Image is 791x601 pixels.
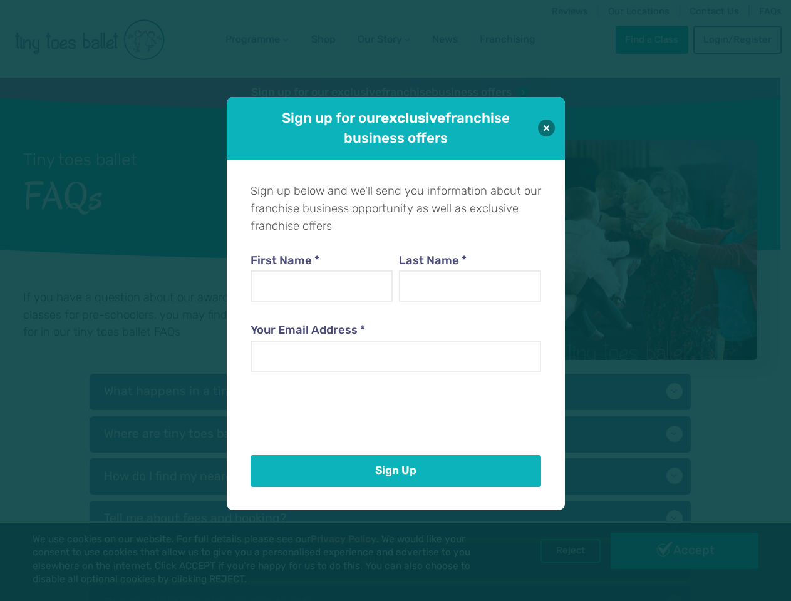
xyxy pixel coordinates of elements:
strong: exclusive [381,110,445,126]
p: Sign up below and we'll send you information about our franchise business opportunity as well as ... [251,183,541,235]
button: Sign Up [251,455,541,487]
label: First Name * [251,252,393,270]
iframe: reCAPTCHA [251,386,441,435]
label: Last Name * [399,252,542,270]
label: Your Email Address * [251,322,541,339]
h1: Sign up for our franchise business offers [262,108,530,148]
